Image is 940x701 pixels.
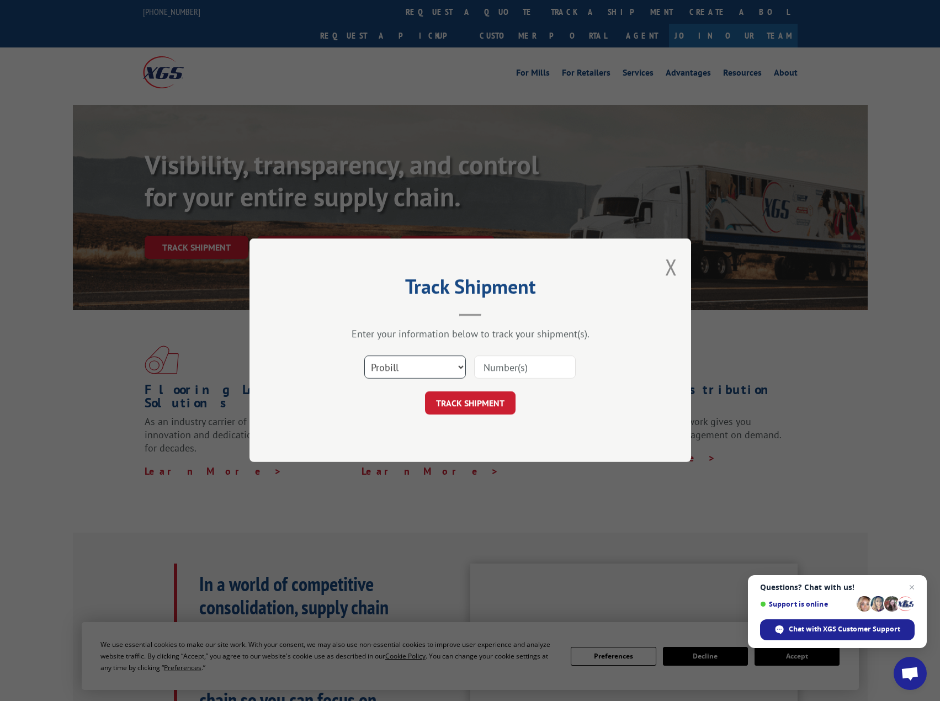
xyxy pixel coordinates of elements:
[305,279,636,300] h2: Track Shipment
[905,581,918,594] span: Close chat
[760,619,915,640] div: Chat with XGS Customer Support
[425,392,516,415] button: TRACK SHIPMENT
[665,252,677,282] button: Close modal
[760,583,915,592] span: Questions? Chat with us!
[760,600,853,608] span: Support is online
[305,328,636,341] div: Enter your information below to track your shipment(s).
[789,624,900,634] span: Chat with XGS Customer Support
[474,356,576,379] input: Number(s)
[894,657,927,690] div: Open chat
